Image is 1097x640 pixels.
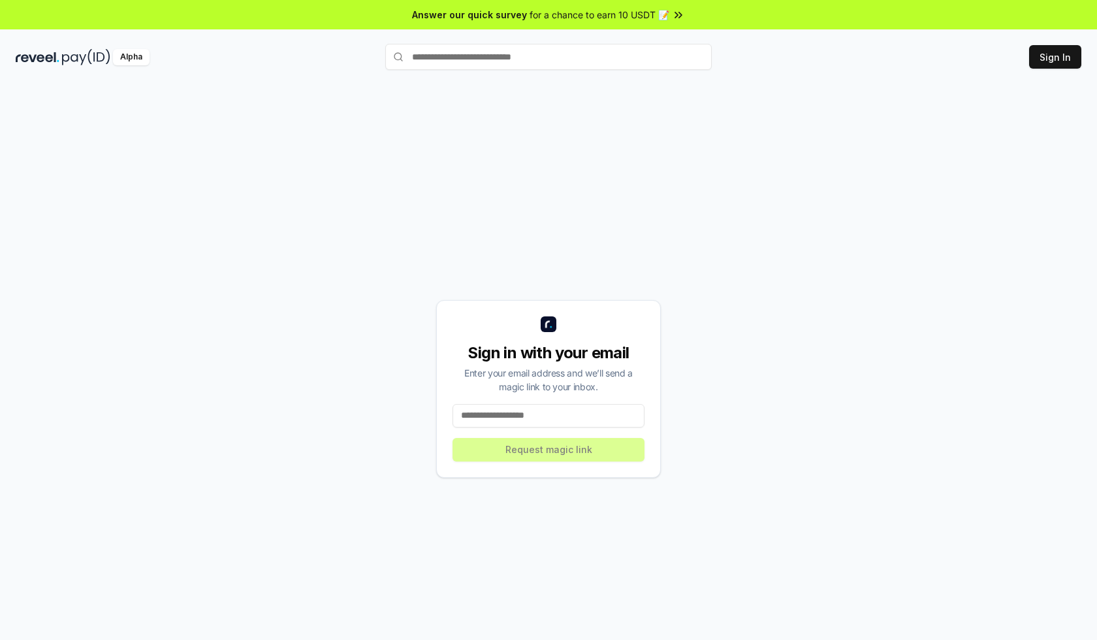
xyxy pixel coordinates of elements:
[16,49,59,65] img: reveel_dark
[113,49,150,65] div: Alpha
[541,316,556,332] img: logo_small
[530,8,669,22] span: for a chance to earn 10 USDT 📝
[453,366,644,394] div: Enter your email address and we’ll send a magic link to your inbox.
[412,8,527,22] span: Answer our quick survey
[1029,45,1081,69] button: Sign In
[62,49,110,65] img: pay_id
[453,343,644,363] div: Sign in with your email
